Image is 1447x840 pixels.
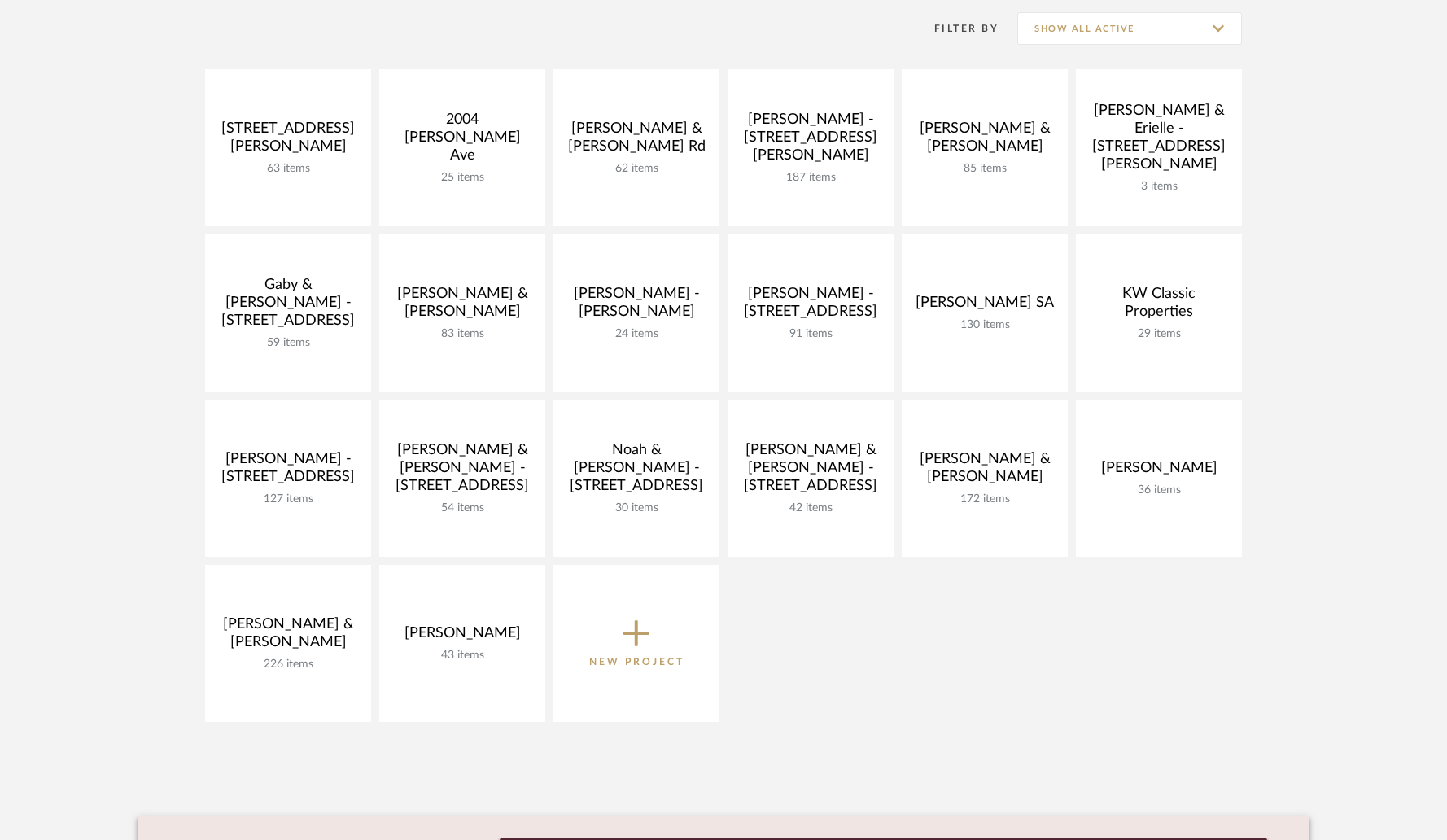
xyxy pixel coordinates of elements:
[915,318,1055,332] div: 130 items
[1089,285,1229,327] div: KW Classic Properties
[741,111,881,171] div: [PERSON_NAME] - [STREET_ADDRESS][PERSON_NAME]
[1089,327,1229,341] div: 29 items
[741,171,881,185] div: 187 items
[218,615,358,658] div: [PERSON_NAME] & [PERSON_NAME]
[913,20,999,37] div: Filter By
[566,285,706,327] div: [PERSON_NAME] - [PERSON_NAME]
[218,120,358,162] div: [STREET_ADDRESS][PERSON_NAME]
[915,162,1055,176] div: 85 items
[392,649,532,663] div: 43 items
[392,441,532,501] div: [PERSON_NAME] & [PERSON_NAME] - [STREET_ADDRESS]
[1089,180,1229,194] div: 3 items
[915,492,1055,506] div: 172 items
[392,285,532,327] div: [PERSON_NAME] & [PERSON_NAME]
[566,120,706,162] div: [PERSON_NAME] & [PERSON_NAME] Rd
[915,450,1055,492] div: [PERSON_NAME] & [PERSON_NAME]
[1089,483,1229,497] div: 36 items
[741,327,881,341] div: 91 items
[392,171,532,185] div: 25 items
[218,450,358,492] div: [PERSON_NAME] - [STREET_ADDRESS]
[566,441,706,501] div: Noah & [PERSON_NAME] - [STREET_ADDRESS]
[741,441,881,501] div: [PERSON_NAME] & [PERSON_NAME] - [STREET_ADDRESS]
[392,624,532,649] div: [PERSON_NAME]
[392,501,532,515] div: 54 items
[915,120,1055,162] div: [PERSON_NAME] & [PERSON_NAME]
[741,501,881,515] div: 42 items
[1089,102,1229,180] div: [PERSON_NAME] & Erielle - [STREET_ADDRESS][PERSON_NAME]
[218,276,358,336] div: Gaby & [PERSON_NAME] -[STREET_ADDRESS]
[553,565,719,722] button: New Project
[218,336,358,350] div: 59 items
[566,327,706,341] div: 24 items
[915,294,1055,318] div: [PERSON_NAME] SA
[218,492,358,506] div: 127 items
[1089,459,1229,483] div: [PERSON_NAME]
[392,327,532,341] div: 83 items
[566,162,706,176] div: 62 items
[392,111,532,171] div: 2004 [PERSON_NAME] Ave
[218,658,358,672] div: 226 items
[218,162,358,176] div: 63 items
[566,501,706,515] div: 30 items
[589,654,684,670] p: New Project
[741,285,881,327] div: [PERSON_NAME] - [STREET_ADDRESS]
